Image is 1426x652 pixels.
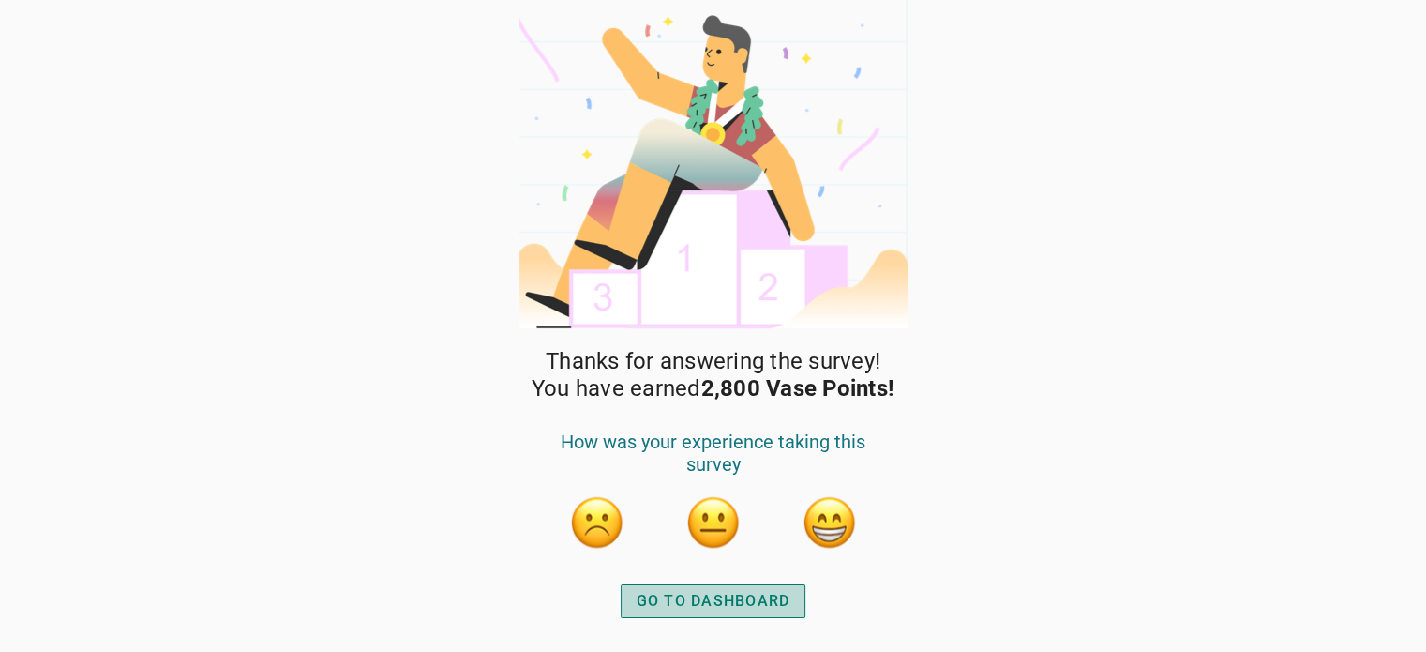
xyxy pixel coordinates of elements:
[621,584,806,618] button: GO TO DASHBOARD
[701,375,895,402] strong: 2,800 Vase Points!
[532,375,894,402] span: You have earned
[539,431,888,494] div: How was your experience taking this survey
[637,590,790,613] div: GO TO DASHBOARD
[546,348,880,375] span: Thanks for answering the survey!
